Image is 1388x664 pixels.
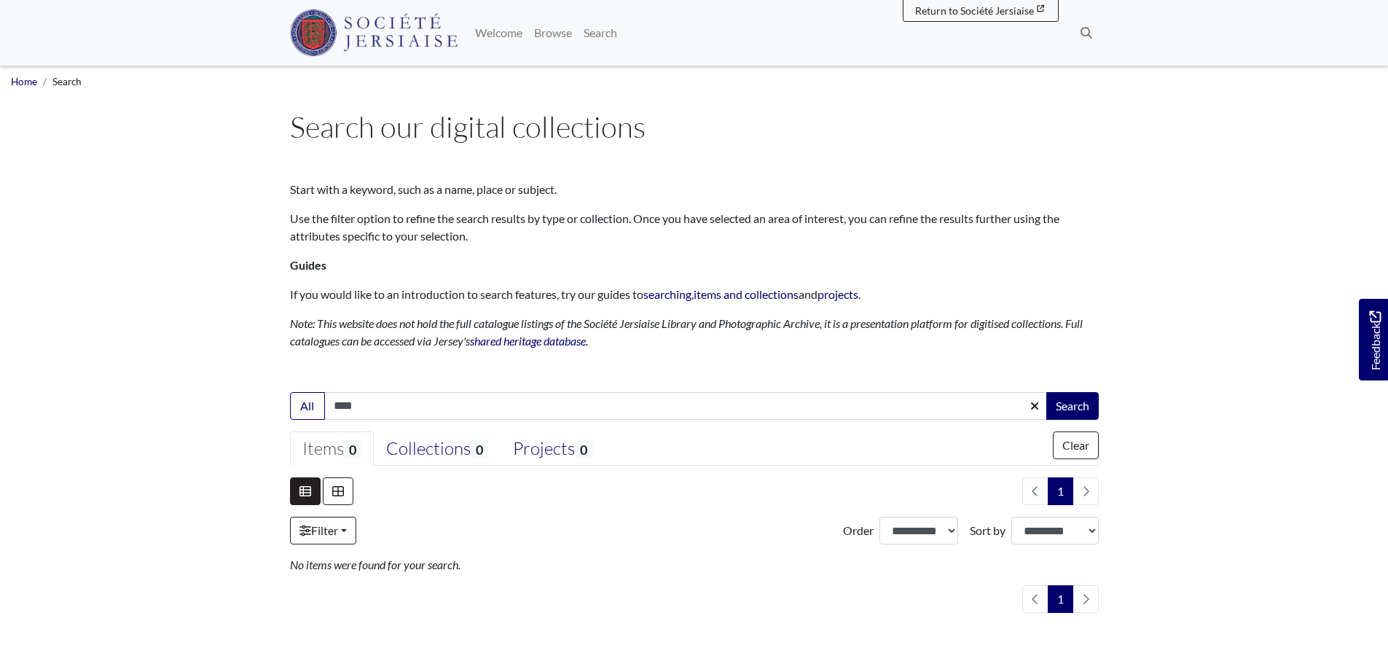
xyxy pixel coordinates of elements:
[643,287,691,301] a: searching
[817,287,858,301] a: projects
[1359,299,1388,380] a: Would you like to provide feedback?
[471,440,488,459] span: 0
[1022,477,1048,505] li: Previous page
[290,316,1083,348] em: Note: This website does not hold the full catalogue listings of the Société Jersiaise Library and...
[290,210,1099,245] p: Use the filter option to refine the search results by type or collection. Once you have selected ...
[1048,585,1073,613] span: Goto page 1
[1016,477,1099,505] nav: pagination
[970,522,1005,539] label: Sort by
[1053,431,1099,459] button: Clear
[915,4,1034,17] span: Return to Société Jersiaise
[1022,585,1048,613] li: Previous page
[344,440,361,459] span: 0
[1046,392,1099,420] button: Search
[1016,585,1099,613] nav: pagination
[324,392,1048,420] input: Enter one or more search terms...
[694,287,799,301] a: items and collections
[11,76,37,87] a: Home
[575,440,592,459] span: 0
[469,18,528,47] a: Welcome
[290,517,356,544] a: Filter
[843,522,874,539] label: Order
[578,18,623,47] a: Search
[290,558,460,571] em: No items were found for your search.
[290,181,1099,198] p: Start with a keyword, such as a name, place or subject.
[1048,477,1073,505] span: Goto page 1
[290,109,1099,144] h1: Search our digital collections
[290,392,325,420] button: All
[290,6,458,60] a: Société Jersiaise logo
[386,438,488,460] div: Collections
[290,258,326,272] strong: Guides
[470,334,586,348] a: shared heritage database
[290,9,458,56] img: Société Jersiaise
[52,76,82,87] span: Search
[302,438,361,460] div: Items
[1366,310,1384,370] span: Feedback
[528,18,578,47] a: Browse
[290,286,1099,303] p: If you would like to an introduction to search features, try our guides to , and .
[513,438,592,460] div: Projects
